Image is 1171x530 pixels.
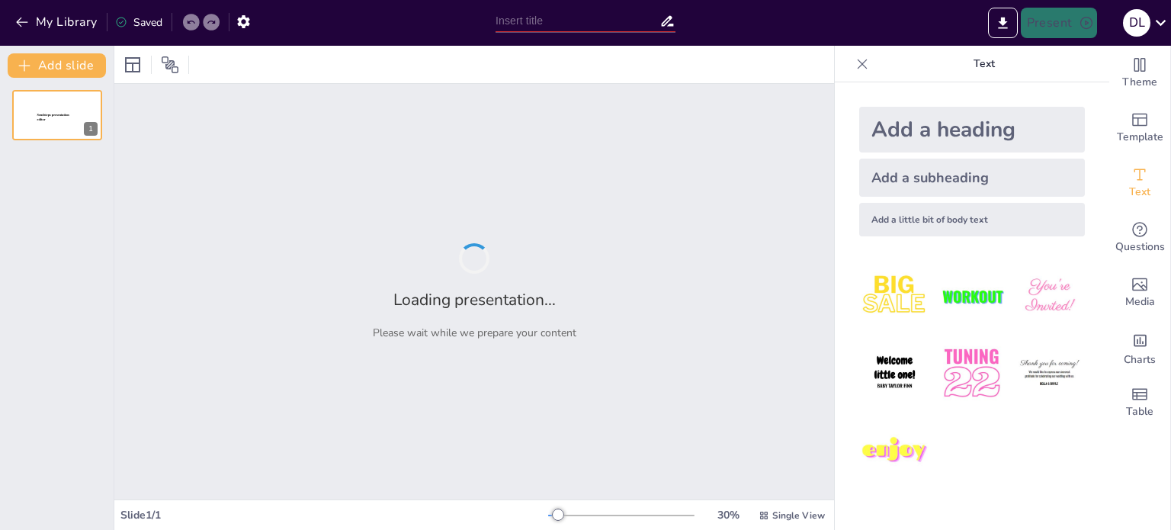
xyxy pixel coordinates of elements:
[859,338,930,409] img: 4.jpeg
[120,508,548,522] div: Slide 1 / 1
[1123,9,1150,37] div: D l
[1123,8,1150,38] button: D l
[710,508,746,522] div: 30 %
[496,10,659,32] input: Insert title
[1129,184,1150,201] span: Text
[1115,239,1165,255] span: Questions
[859,203,1085,236] div: Add a little bit of body text
[120,53,145,77] div: Layout
[1014,338,1085,409] img: 6.jpeg
[1109,320,1170,375] div: Add charts and graphs
[1109,265,1170,320] div: Add images, graphics, shapes or video
[874,46,1094,82] p: Text
[37,114,69,122] span: Sendsteps presentation editor
[12,90,102,140] div: 1
[1014,261,1085,332] img: 3.jpeg
[988,8,1018,38] button: Export to PowerPoint
[1109,101,1170,156] div: Add ready made slides
[11,10,104,34] button: My Library
[161,56,179,74] span: Position
[1109,46,1170,101] div: Change the overall theme
[393,289,556,310] h2: Loading presentation...
[115,15,162,30] div: Saved
[84,122,98,136] div: 1
[772,509,825,522] span: Single View
[1126,403,1153,420] span: Table
[373,326,576,340] p: Please wait while we prepare your content
[1124,352,1156,368] span: Charts
[1122,74,1157,91] span: Theme
[1109,210,1170,265] div: Get real-time input from your audience
[936,261,1007,332] img: 2.jpeg
[859,416,930,487] img: 7.jpeg
[1117,129,1163,146] span: Template
[1125,294,1155,310] span: Media
[1109,375,1170,430] div: Add a table
[1021,8,1097,38] button: Present
[859,159,1085,197] div: Add a subheading
[8,53,106,78] button: Add slide
[1109,156,1170,210] div: Add text boxes
[936,338,1007,409] img: 5.jpeg
[859,261,930,332] img: 1.jpeg
[859,107,1085,153] div: Add a heading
